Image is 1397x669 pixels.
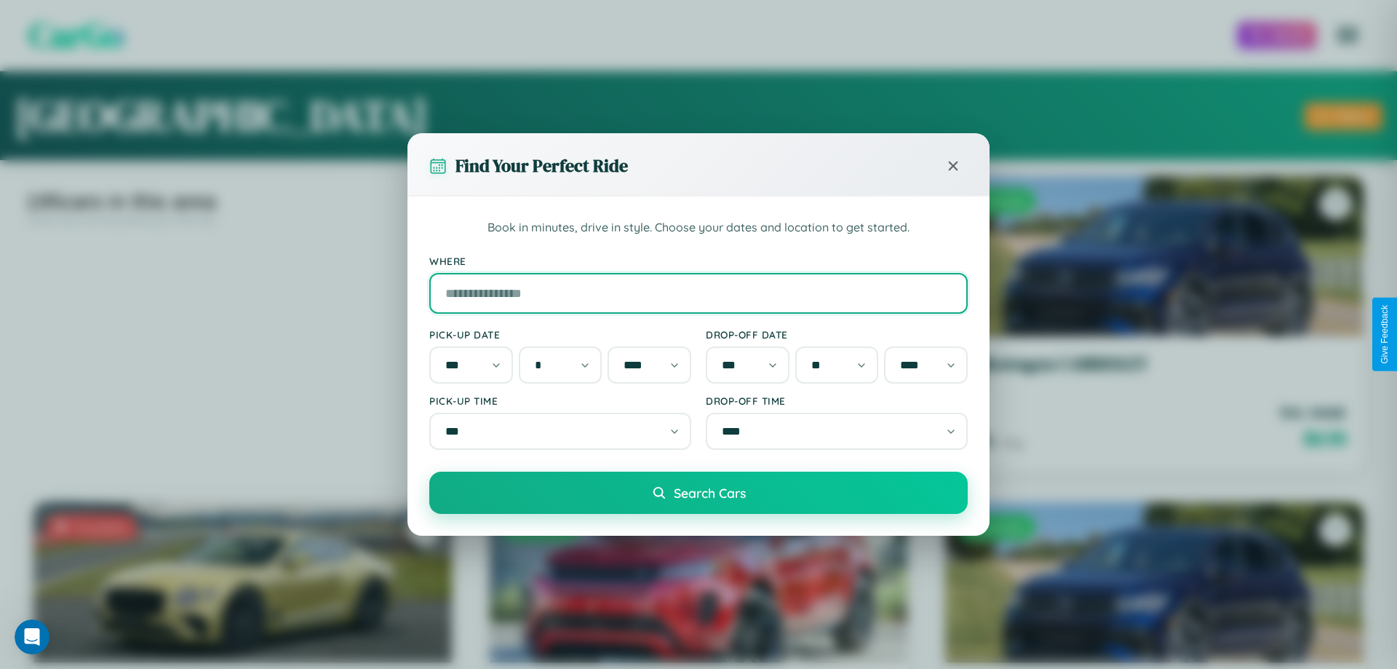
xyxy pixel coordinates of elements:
[674,485,746,501] span: Search Cars
[429,328,691,341] label: Pick-up Date
[706,395,968,407] label: Drop-off Time
[455,154,628,178] h3: Find Your Perfect Ride
[429,255,968,267] label: Where
[429,395,691,407] label: Pick-up Time
[429,472,968,514] button: Search Cars
[429,218,968,237] p: Book in minutes, drive in style. Choose your dates and location to get started.
[706,328,968,341] label: Drop-off Date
